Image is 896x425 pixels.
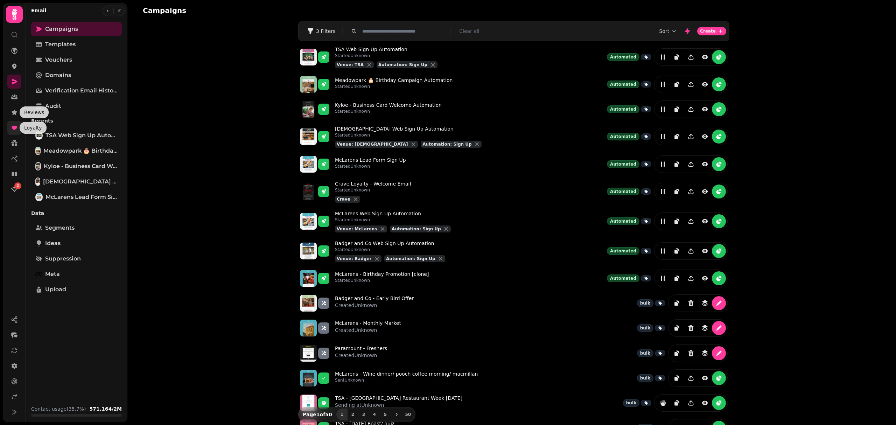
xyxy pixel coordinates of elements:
[300,76,317,93] img: aHR0cHM6Ly9zdGFtcGVkZS1zZXJ2aWNlLXByb2QtdGVtcGxhdGUtcHJldmlld3MuczMuZXUtd2VzdC0xLmFtYXpvbmF3cy5jb...
[607,188,639,195] div: Automated
[670,321,684,335] button: duplicate
[670,396,684,410] button: duplicate
[670,157,684,171] button: duplicate
[335,247,445,252] p: Started Unknown
[656,77,670,91] button: edit
[656,130,670,144] button: edit
[45,193,118,201] span: McLarens Lead Form Sign Up
[656,157,670,171] button: edit
[300,243,317,259] img: aHR0cHM6Ly9zdGFtcGVkZS1zZXJ2aWNlLXByb2QtdGVtcGxhdGUtcHJldmlld3MuczMuZXUtd2VzdC0xLmFtYXpvbmF3cy5jb...
[300,395,317,411] img: aHR0cHM6Ly9zdGFtcGVkZS1zZXJ2aWNlLXByb2QtdGVtcGxhdGUtcHJldmlld3MuczMuZXUtd2VzdC0xLmFtYXpvbmF3cy5jb...
[670,346,684,360] button: duplicate
[31,190,122,204] a: McLarens Lead Form Sign UpMcLarens Lead Form Sign Up
[335,302,414,309] p: Created Unknown
[684,396,698,410] button: Share campaign preview
[347,409,358,420] button: 2
[607,105,639,113] div: Automated
[339,412,345,417] span: 1
[336,409,414,420] nav: Pagination
[352,196,359,203] button: close
[607,53,639,61] div: Automated
[45,224,75,232] span: Segments
[698,346,712,360] button: revisions
[31,7,46,14] h2: Email
[697,27,726,35] button: Create
[336,409,348,420] button: 1
[335,271,429,286] a: McLarens - Birthday Promotion [clone]StartedUnknown
[316,29,335,34] span: 3 Filters
[684,321,698,335] button: Delete
[684,271,698,285] button: Share campaign preview
[26,19,127,400] nav: Tabs
[607,247,639,255] div: Automated
[20,122,47,134] div: Loyalty
[45,270,60,278] span: Meta
[698,130,712,144] button: view
[712,371,726,385] button: reports
[712,102,726,116] button: reports
[698,214,712,228] button: view
[607,217,639,225] div: Automated
[300,411,335,418] p: Page 1 of 50
[623,399,639,407] div: bulk
[698,396,712,410] button: view
[712,77,726,91] button: reports
[45,285,66,294] span: Upload
[379,225,386,232] button: close
[656,396,670,410] button: reports
[607,81,639,88] div: Automated
[300,128,317,145] img: aHR0cHM6Ly9zdGFtcGVkZS1zZXJ2aWNlLXByb2QtdGVtcGxhdGUtcHJldmlld3MuczMuZXUtd2VzdC0xLmFtYXpvbmF3cy5jb...
[335,163,406,169] p: Started Unknown
[700,29,716,33] span: Create
[670,214,684,228] button: duplicate
[45,71,71,79] span: Domains
[31,159,122,173] a: Kyloe - Business Card Welcome AutomationKyloe - Business Card Welcome Automation
[45,40,76,49] span: Templates
[656,214,670,228] button: edit
[300,370,317,386] img: aHR0cHM6Ly9zdGFtcGVkZS1zZXJ2aWNlLXByb2QtdGVtcGxhdGUtcHJldmlld3MuczMuZXUtd2VzdC0xLmFtYXpvbmF3cy5jb...
[391,409,402,420] button: next
[459,28,479,35] button: Clear all
[45,255,81,263] span: Suppression
[684,157,698,171] button: Share campaign preview
[670,184,684,198] button: duplicate
[300,183,317,200] img: aHR0cHM6Ly9zdGFtcGVkZS1zZXJ2aWNlLXByb2QtdGVtcGxhdGUtcHJldmlld3MuczMuZXUtd2VzdC0xLmFtYXpvbmF3cy5jb...
[422,142,471,147] span: Automation: Sign Up
[45,131,118,140] span: TSA Web Sign Up Automation
[45,102,61,110] span: Audit
[335,395,462,411] a: TSA - [GEOGRAPHIC_DATA] Restaurant Week [DATE]Sending atUnknown
[300,320,317,336] img: aHR0cHM6Ly9zdGFtcGVkZS1zZXJ2aWNlLXByb2QtdGVtcGxhdGUtcHJldmlld3MuczMuZXUtd2VzdC0xLmFtYXpvbmF3cy5jb...
[670,77,684,91] button: duplicate
[335,320,401,336] a: McLarens - Monthly MarketCreatedUnknown
[712,50,726,64] button: reports
[670,296,684,310] button: duplicate
[17,183,19,188] span: 2
[335,210,451,232] a: McLarens Web Sign Up AutomationStartedUnknownVenue: McLarenscloseAutomation: Sign Upclose
[670,371,684,385] button: duplicate
[31,267,122,281] a: Meta
[443,225,450,232] button: close
[712,130,726,144] button: reports
[698,77,712,91] button: view
[373,255,380,262] button: close
[684,214,698,228] button: Share campaign preview
[410,141,417,148] button: close
[698,321,712,335] button: revisions
[43,147,118,155] span: Meadowpark 🎂 Birthday Campaign Automation
[36,178,40,185] img: Church Web Sign Up Automation
[300,156,317,173] img: aHR0cHM6Ly9zdGFtcGVkZS1zZXJ2aWNlLXByb2QtdGVtcGxhdGUtcHJldmlld3MuczMuZXUtd2VzdC0xLmFtYXpvbmF3cy5jb...
[89,406,122,412] b: 571,164 / 2M
[31,236,122,250] a: Ideas
[31,128,122,142] a: TSA Web Sign Up AutomationTSA Web Sign Up Automation
[670,130,684,144] button: duplicate
[335,180,411,203] a: Crave Loyalty - Welcome EmailStartedUnknownCraveclose
[698,50,712,64] button: view
[335,217,451,223] p: Started Unknown
[36,147,40,154] img: Meadowpark 🎂 Birthday Campaign Automation
[45,25,78,33] span: Campaigns
[335,46,437,68] a: TSA Web Sign Up AutomationStartedUnknownVenue: TSAcloseAutomation: Sign Upclose
[712,214,726,228] button: reports
[31,144,122,158] a: Meadowpark 🎂 Birthday Campaign AutomationMeadowpark 🎂 Birthday Campaign Automation
[656,50,670,64] button: edit
[335,352,387,359] p: Created Unknown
